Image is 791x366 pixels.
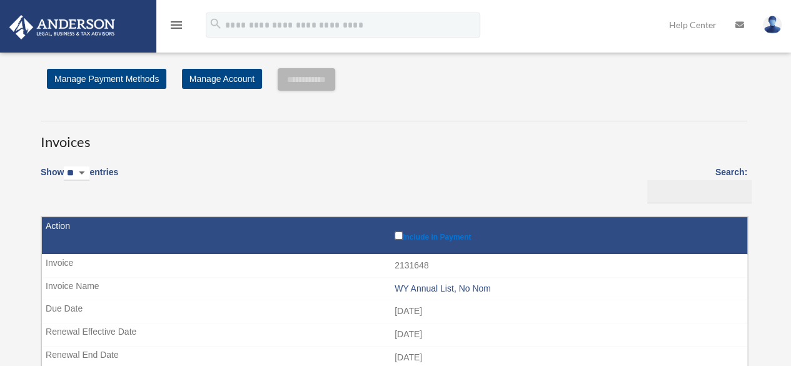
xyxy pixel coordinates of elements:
[169,18,184,33] i: menu
[41,165,118,193] label: Show entries
[395,229,741,241] label: Include in Payment
[763,16,782,34] img: User Pic
[182,69,262,89] a: Manage Account
[41,121,747,152] h3: Invoices
[42,323,747,347] td: [DATE]
[395,231,403,240] input: Include in Payment
[6,15,119,39] img: Anderson Advisors Platinum Portal
[64,166,89,181] select: Showentries
[643,165,747,203] label: Search:
[42,254,747,278] td: 2131648
[42,300,747,323] td: [DATE]
[209,17,223,31] i: search
[647,180,752,204] input: Search:
[47,69,166,89] a: Manage Payment Methods
[395,283,741,294] div: WY Annual List, No Nom
[169,22,184,33] a: menu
